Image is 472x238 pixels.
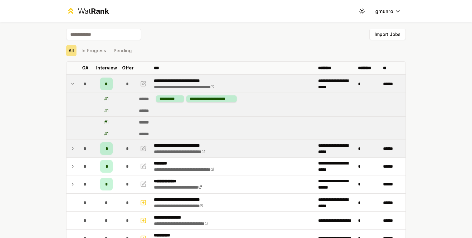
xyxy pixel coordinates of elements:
a: WatRank [66,6,109,16]
div: # 1 [104,108,109,114]
button: All [66,45,76,56]
span: Rank [91,7,109,16]
div: # 1 [104,131,109,137]
button: Import Jobs [369,29,406,40]
span: gmunro [375,8,393,15]
div: # 1 [104,119,109,125]
button: Pending [111,45,134,56]
button: gmunro [370,6,406,17]
div: Wat [78,6,109,16]
p: Offer [122,65,134,71]
p: Interview [96,65,117,71]
p: OA [82,65,89,71]
div: # 1 [104,96,109,102]
button: In Progress [79,45,109,56]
